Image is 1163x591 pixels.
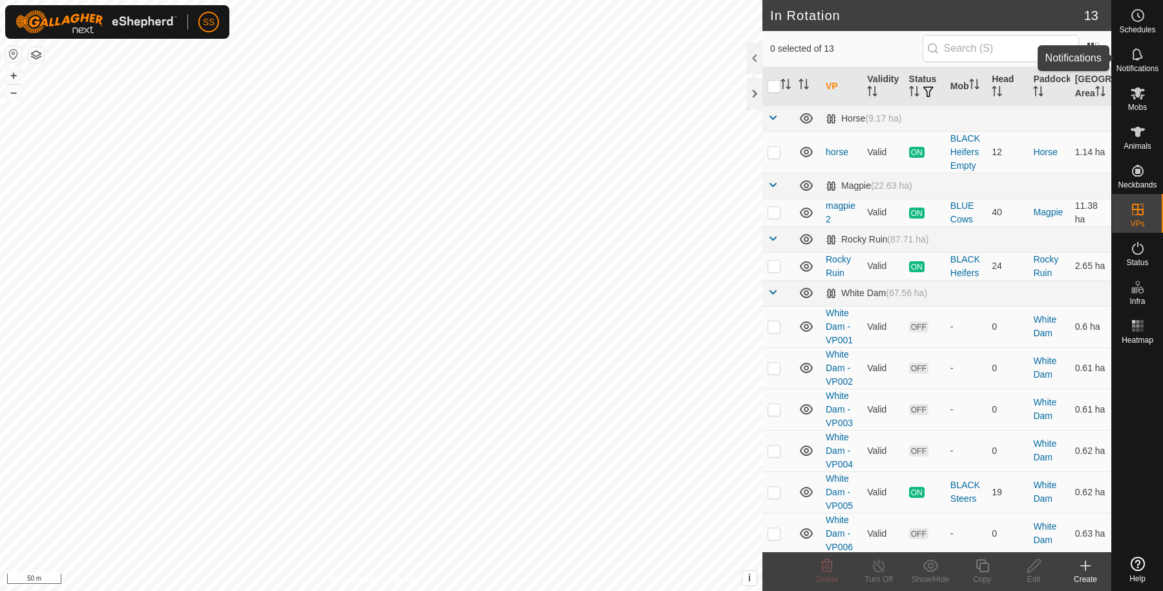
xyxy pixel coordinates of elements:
[799,81,809,91] p-sorticon: Activate to sort
[1070,389,1111,430] td: 0.61 ha
[865,113,901,124] span: (9.17 ha)
[330,574,379,586] a: Privacy Policy
[1033,356,1056,380] a: White Dam
[826,234,928,245] div: Rocky Ruin
[950,403,981,416] div: -
[853,574,905,585] div: Turn Off
[867,88,877,98] p-sorticon: Activate to sort
[1070,306,1111,347] td: 0.6 ha
[394,574,432,586] a: Contact Us
[826,254,851,278] a: Rocky Ruin
[1084,6,1098,25] span: 13
[1070,67,1111,106] th: [GEOGRAPHIC_DATA] Area
[821,67,862,106] th: VP
[904,67,945,106] th: Status
[909,404,928,415] span: OFF
[909,487,925,498] span: ON
[742,571,757,585] button: i
[1033,438,1056,462] a: White Dam
[987,306,1028,347] td: 0
[1070,471,1111,513] td: 0.62 ha
[871,180,912,191] span: (22.63 ha)
[826,308,853,345] a: White Dam - VP001
[987,199,1028,226] td: 40
[950,253,981,280] div: BLACK Heifers
[203,16,215,29] span: SS
[987,67,1028,106] th: Head
[16,10,177,34] img: Gallagher Logo
[1033,147,1057,157] a: Horse
[862,67,903,106] th: Validity
[781,81,791,91] p-sorticon: Activate to sort
[816,575,839,584] span: Delete
[909,208,925,219] span: ON
[862,199,903,226] td: Valid
[950,132,981,173] div: BLACK Heifers Empty
[862,131,903,173] td: Valid
[987,347,1028,389] td: 0
[909,88,919,98] p-sorticon: Activate to sort
[748,572,751,583] span: i
[987,389,1028,430] td: 0
[826,432,853,469] a: White Dam - VP004
[1112,552,1163,588] a: Help
[1129,575,1146,583] span: Help
[862,471,903,513] td: Valid
[950,320,981,334] div: -
[1033,480,1056,504] a: White Dam
[862,513,903,554] td: Valid
[826,180,912,191] div: Magpie
[1070,131,1111,173] td: 1.14 ha
[1060,574,1111,585] div: Create
[909,446,928,457] span: OFF
[1008,574,1060,585] div: Edit
[987,471,1028,513] td: 19
[1126,259,1148,266] span: Status
[1033,88,1043,98] p-sorticon: Activate to sort
[826,349,853,387] a: White Dam - VP002
[1070,199,1111,226] td: 11.38 ha
[862,389,903,430] td: Valid
[826,391,853,428] a: White Dam - VP003
[956,574,1008,585] div: Copy
[770,42,923,56] span: 0 selected of 13
[950,478,981,506] div: BLACK Steers
[950,444,981,458] div: -
[6,85,21,100] button: –
[862,430,903,471] td: Valid
[28,47,44,63] button: Map Layers
[1119,26,1155,34] span: Schedules
[1128,103,1147,111] span: Mobs
[909,528,928,539] span: OFF
[1070,430,1111,471] td: 0.62 ha
[1116,65,1158,72] span: Notifications
[945,67,987,106] th: Mob
[1118,181,1157,189] span: Neckbands
[826,147,848,157] a: horse
[950,361,981,375] div: -
[909,147,925,158] span: ON
[826,473,853,511] a: White Dam - VP005
[950,527,981,541] div: -
[862,252,903,280] td: Valid
[862,347,903,389] td: Valid
[1122,336,1153,344] span: Heatmap
[1124,142,1151,150] span: Animals
[826,113,901,124] div: Horse
[909,321,928,332] span: OFF
[905,574,956,585] div: Show/Hide
[886,288,927,298] span: (67.56 ha)
[923,35,1079,62] input: Search (S)
[1070,513,1111,554] td: 0.63 ha
[826,200,855,224] a: magpie 2
[6,68,21,83] button: +
[1070,252,1111,280] td: 2.65 ha
[1130,220,1144,228] span: VPs
[1033,254,1058,278] a: Rocky Ruin
[987,131,1028,173] td: 12
[826,515,853,552] a: White Dam - VP006
[862,306,903,347] td: Valid
[1028,67,1069,106] th: Paddock
[888,234,929,244] span: (87.71 ha)
[1095,88,1105,98] p-sorticon: Activate to sort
